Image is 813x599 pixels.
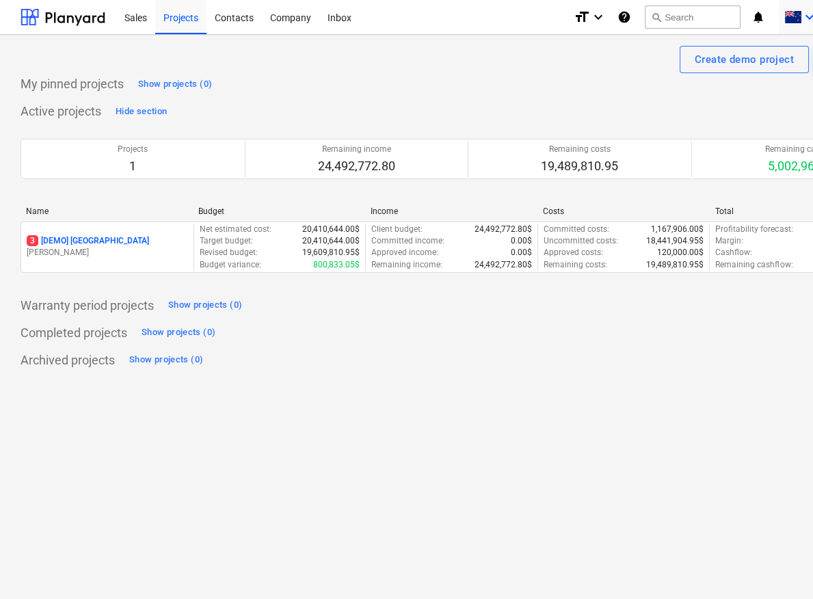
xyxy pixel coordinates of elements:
[168,297,242,313] div: Show projects (0)
[27,235,188,258] div: 3[DEMO] [GEOGRAPHIC_DATA][PERSON_NAME]
[544,235,618,247] p: Uncommitted costs :
[21,103,101,120] p: Active projects
[544,224,609,235] p: Committed costs :
[475,224,532,235] p: 24,492,772.80$
[371,207,532,216] div: Income
[511,247,532,258] p: 0.00$
[27,235,149,247] p: [DEMO] [GEOGRAPHIC_DATA]
[200,259,261,271] p: Budget variance :
[318,158,395,174] p: 24,492,772.80
[27,235,38,246] span: 3
[646,259,704,271] p: 19,489,810.95$
[27,247,188,258] p: [PERSON_NAME]
[715,235,743,247] p: Margin :
[21,352,115,369] p: Archived projects
[646,235,704,247] p: 18,441,904.95$
[751,9,765,25] i: notifications
[138,77,212,92] div: Show projects (0)
[745,533,813,599] iframe: Chat Widget
[26,207,187,216] div: Name
[645,5,741,29] button: Search
[200,247,258,258] p: Revised budget :
[198,207,360,216] div: Budget
[617,9,631,25] i: Knowledge base
[165,295,245,317] button: Show projects (0)
[302,247,360,258] p: 19,609,810.95$
[302,224,360,235] p: 20,410,644.00$
[318,144,395,155] p: Remaining income
[371,247,438,258] p: Approved income :
[590,9,607,25] i: keyboard_arrow_down
[541,158,618,174] p: 19,489,810.95
[475,259,532,271] p: 24,492,772.80$
[657,247,704,258] p: 120,000.00$
[511,235,532,247] p: 0.00$
[112,101,170,122] button: Hide section
[126,349,206,371] button: Show projects (0)
[715,247,752,258] p: Cashflow :
[574,9,590,25] i: format_size
[543,207,704,216] div: Costs
[541,144,618,155] p: Remaining costs
[21,325,127,341] p: Completed projects
[715,224,792,235] p: Profitability forecast :
[313,259,360,271] p: 800,833.05$
[302,235,360,247] p: 20,410,644.00$
[651,12,662,23] span: search
[116,104,167,120] div: Hide section
[544,247,603,258] p: Approved costs :
[371,224,423,235] p: Client budget :
[715,259,792,271] p: Remaining cashflow :
[651,224,704,235] p: 1,167,906.00$
[142,325,215,341] div: Show projects (0)
[200,224,271,235] p: Net estimated cost :
[544,259,607,271] p: Remaining costs :
[118,158,148,174] p: 1
[371,259,442,271] p: Remaining income :
[371,235,444,247] p: Committed income :
[118,144,148,155] p: Projects
[21,297,154,314] p: Warranty period projects
[21,76,124,92] p: My pinned projects
[695,51,794,68] div: Create demo project
[135,73,215,95] button: Show projects (0)
[200,235,253,247] p: Target budget :
[129,352,203,368] div: Show projects (0)
[138,322,219,344] button: Show projects (0)
[680,46,809,73] button: Create demo project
